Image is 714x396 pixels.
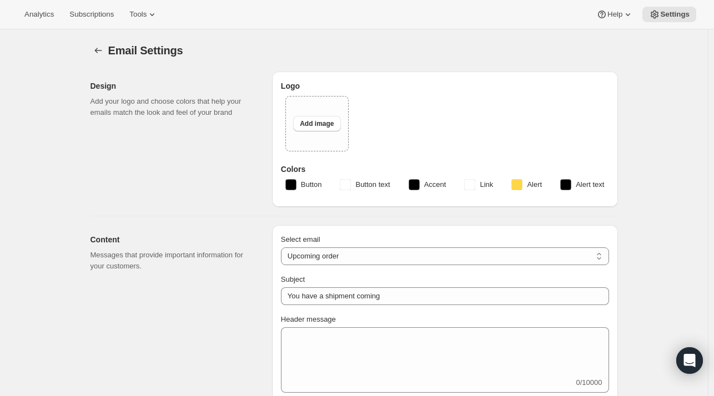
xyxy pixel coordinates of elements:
h3: Colors [281,164,609,175]
button: Link [457,176,500,194]
div: Open Intercom Messenger [676,347,703,374]
span: Button text [355,179,390,190]
button: Button text [333,176,396,194]
p: Messages that provide important information for your customers. [90,250,254,272]
span: Email Settings [108,44,183,57]
h3: Logo [281,80,609,92]
span: Accent [424,179,446,190]
span: Help [607,10,622,19]
span: Link [480,179,493,190]
button: Alert text [554,176,611,194]
span: Subscriptions [69,10,114,19]
h2: Content [90,234,254,245]
span: Header message [281,315,336,323]
span: Select email [281,235,320,243]
span: Analytics [24,10,54,19]
button: Help [590,7,640,22]
span: Button [301,179,322,190]
button: Analytics [18,7,61,22]
span: Settings [660,10,690,19]
button: Button [279,176,329,194]
button: Subscriptions [63,7,120,22]
p: Add your logo and choose colors that help your emails match the look and feel of your brand [90,96,254,118]
button: Tools [123,7,164,22]
button: Alert [505,176,549,194]
span: Alert [527,179,542,190]
button: Accent [402,176,453,194]
button: Settings [90,43,106,58]
span: Add image [300,119,334,128]
h2: Design [90,80,254,92]
button: Add image [293,116,340,131]
span: Subject [281,275,305,283]
span: Alert text [576,179,604,190]
button: Settings [642,7,696,22]
span: Tools [129,10,147,19]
